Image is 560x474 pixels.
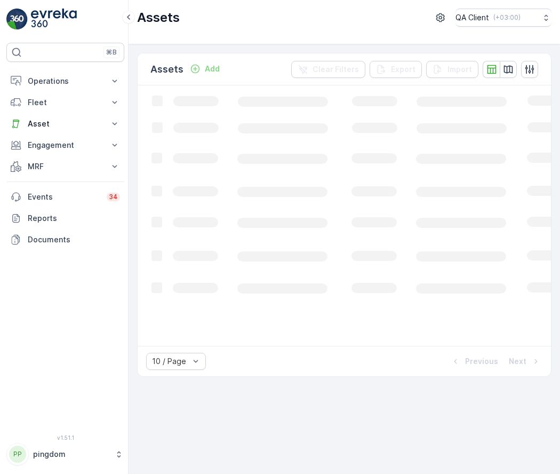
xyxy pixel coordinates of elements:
[28,76,103,86] p: Operations
[509,356,526,367] p: Next
[33,449,109,460] p: pingdom
[6,186,124,208] a: Events34
[6,229,124,250] a: Documents
[455,9,551,27] button: QA Client(+03:00)
[6,208,124,229] a: Reports
[508,355,542,368] button: Next
[28,140,103,151] p: Engagement
[6,9,28,30] img: logo
[449,355,499,368] button: Previous
[6,135,124,156] button: Engagement
[205,64,220,74] p: Add
[455,12,489,23] p: QA Client
[313,64,359,75] p: Clear Filters
[6,92,124,113] button: Fleet
[186,62,224,75] button: Add
[150,62,183,77] p: Assets
[28,161,103,172] p: MRF
[6,113,124,135] button: Asset
[109,193,118,201] p: 34
[6,434,124,441] span: v 1.51.1
[391,64,415,75] p: Export
[9,446,26,463] div: PP
[370,61,422,78] button: Export
[28,213,120,224] p: Reports
[28,192,100,202] p: Events
[6,70,124,92] button: Operations
[31,9,77,30] img: logo_light-DOdMpM7g.png
[28,234,120,245] p: Documents
[493,13,521,22] p: ( +03:00 )
[465,356,498,367] p: Previous
[28,118,103,129] p: Asset
[106,48,117,57] p: ⌘B
[6,156,124,177] button: MRF
[28,97,103,108] p: Fleet
[426,61,478,78] button: Import
[6,443,124,465] button: PPpingdom
[447,64,472,75] p: Import
[291,61,365,78] button: Clear Filters
[137,9,180,26] p: Assets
